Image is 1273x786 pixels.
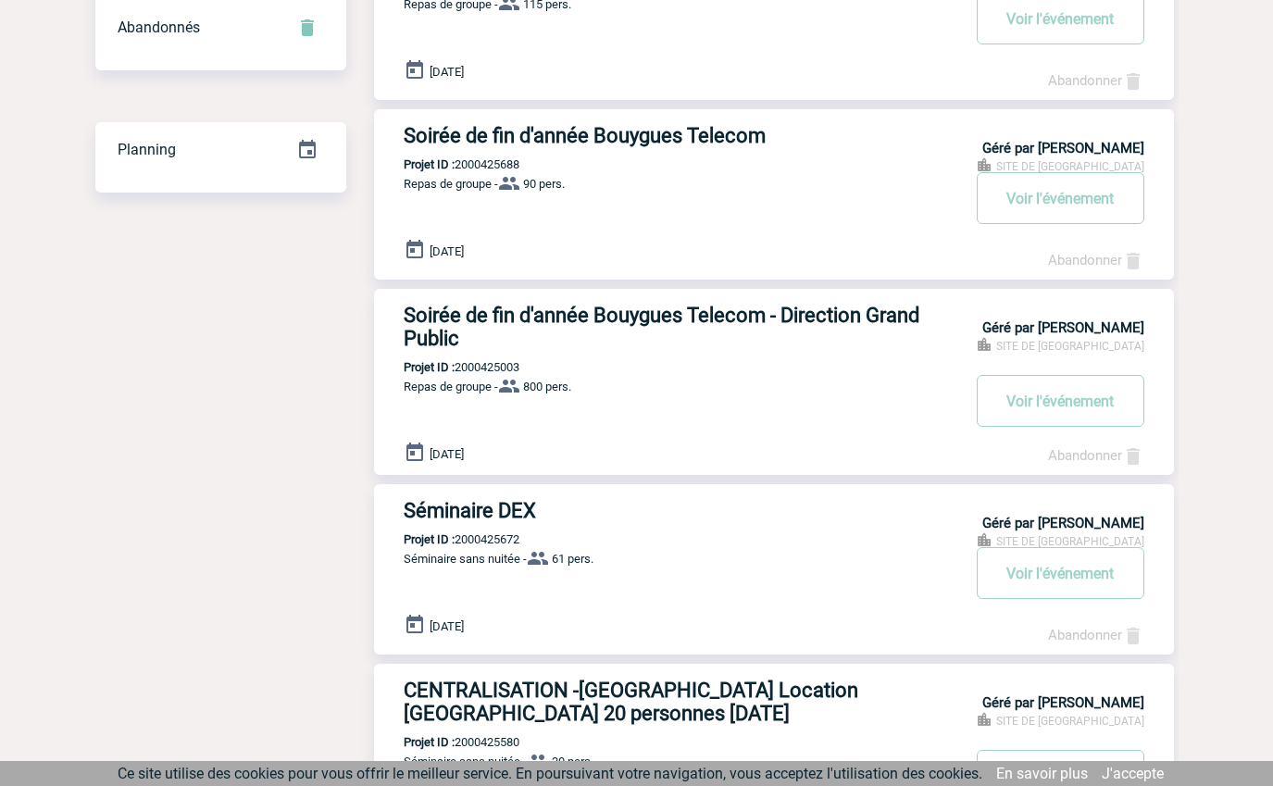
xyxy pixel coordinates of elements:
button: Voir l'événement [977,547,1144,599]
p: 2000425688 [374,157,519,171]
b: Géré par [PERSON_NAME] [982,515,1144,531]
b: Projet ID : [404,735,455,749]
p: SITE DE BOULOGNE-BILLANCOURT [976,711,1144,728]
img: business-24-px-g.png [976,531,992,548]
p: SITE DE BOULOGNE-BILLANCOURT [976,531,1144,548]
p: SITE DE BOULOGNE-BILLANCOURT [976,156,1144,173]
button: Voir l'événement [977,172,1144,224]
a: Abandonner [1048,252,1144,268]
span: Séminaire sans nuitée - [404,552,527,566]
a: En savoir plus [996,765,1088,782]
p: 2000425003 [374,360,519,374]
span: Planning [118,141,176,158]
span: Repas de groupe - [404,177,498,191]
a: J'accepte [1102,765,1164,782]
a: Soirée de fin d'année Bouygues Telecom - Direction Grand Public [374,304,1174,350]
p: 2000425580 [374,735,519,749]
span: [DATE] [430,447,464,461]
div: Retrouvez ici tous vos événements organisés par date et état d'avancement [95,122,346,178]
h3: Soirée de fin d'année Bouygues Telecom [404,124,959,147]
a: CENTRALISATION -[GEOGRAPHIC_DATA] Location [GEOGRAPHIC_DATA] 20 personnes [DATE] [374,679,1174,725]
span: Repas de groupe - [404,380,498,393]
b: Géré par [PERSON_NAME] [982,140,1144,156]
b: Projet ID : [404,360,455,374]
span: [DATE] [430,244,464,258]
span: Séminaire sans nuitée - [404,755,527,768]
b: Géré par [PERSON_NAME] [982,694,1144,711]
span: Abandonnés [118,19,200,36]
p: SITE DE BOULOGNE-BILLANCOURT [976,336,1144,353]
p: 2000425672 [374,532,519,546]
b: Projet ID : [404,532,455,546]
a: Planning [95,121,346,176]
b: Projet ID : [404,157,455,171]
span: 90 pers. [523,177,565,191]
span: [DATE] [430,619,464,633]
a: Abandonner [1048,72,1144,89]
a: Séminaire DEX [374,499,1174,522]
button: Voir l'événement [977,375,1144,427]
span: 20 pers. [552,755,593,768]
span: Ce site utilise des cookies pour vous offrir le meilleur service. En poursuivant votre navigation... [118,765,982,782]
a: Abandonner [1048,447,1144,464]
img: business-24-px-g.png [976,336,992,353]
b: Géré par [PERSON_NAME] [982,319,1144,336]
img: business-24-px-g.png [976,156,992,173]
span: 800 pers. [523,380,571,393]
h3: CENTRALISATION -[GEOGRAPHIC_DATA] Location [GEOGRAPHIC_DATA] 20 personnes [DATE] [404,679,959,725]
h3: Séminaire DEX [404,499,959,522]
h3: Soirée de fin d'année Bouygues Telecom - Direction Grand Public [404,304,959,350]
span: [DATE] [430,65,464,79]
a: Abandonner [1048,627,1144,643]
span: 61 pers. [552,552,593,566]
img: business-24-px-g.png [976,711,992,728]
a: Soirée de fin d'année Bouygues Telecom [374,124,1174,147]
